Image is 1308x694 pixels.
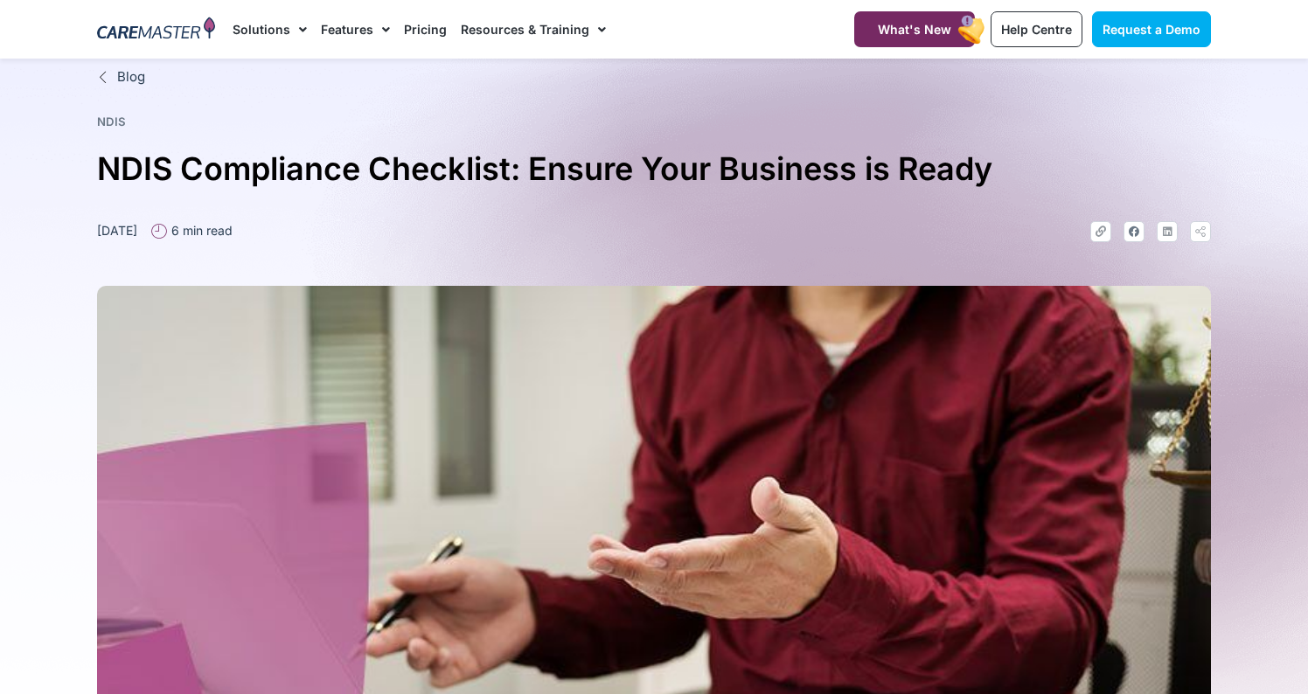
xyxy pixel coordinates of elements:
[113,67,145,87] span: Blog
[97,67,1211,87] a: Blog
[1092,11,1211,47] a: Request a Demo
[878,22,951,37] span: What's New
[1001,22,1072,37] span: Help Centre
[97,17,215,43] img: CareMaster Logo
[854,11,975,47] a: What's New
[97,223,137,238] time: [DATE]
[97,143,1211,195] h1: NDIS Compliance Checklist: Ensure Your Business is Ready
[1103,22,1200,37] span: Request a Demo
[97,115,126,128] a: NDIS
[991,11,1082,47] a: Help Centre
[167,221,233,239] span: 6 min read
